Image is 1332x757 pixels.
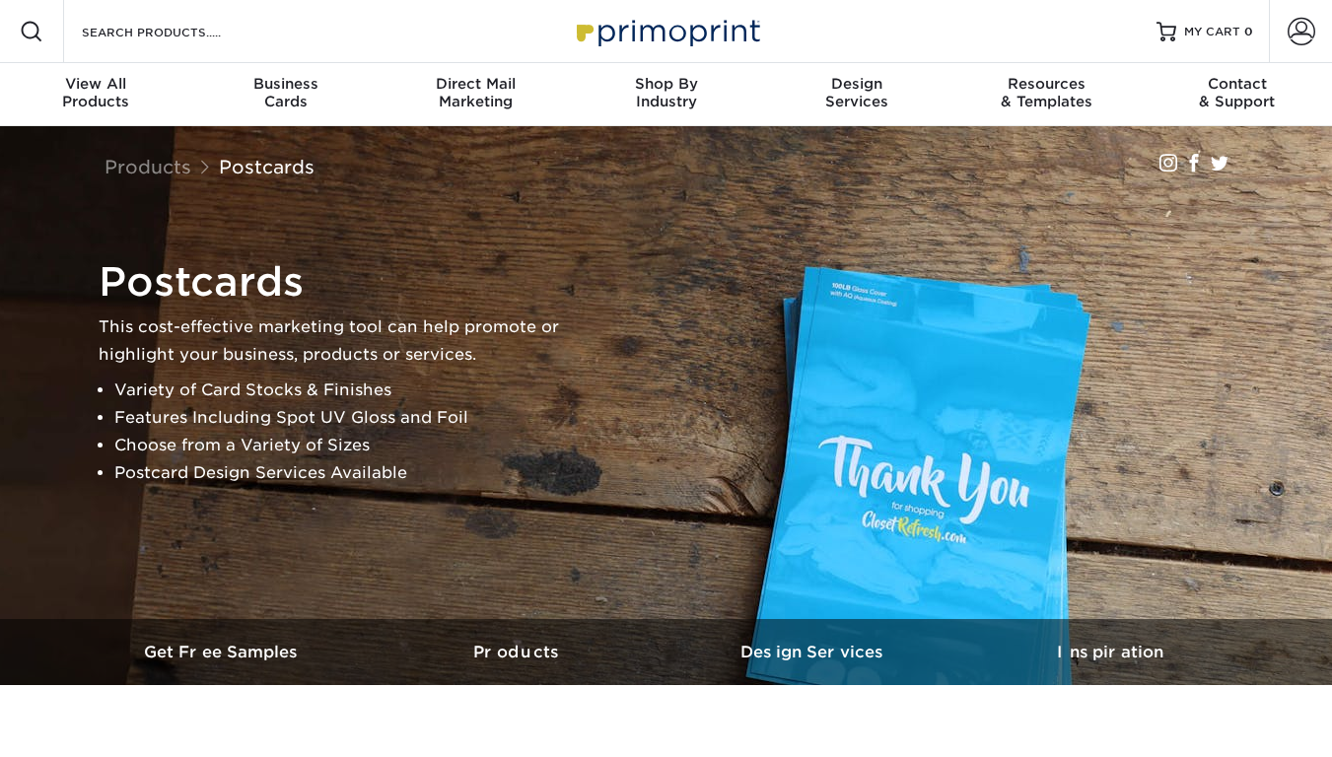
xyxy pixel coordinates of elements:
[99,313,592,369] p: This cost-effective marketing tool can help promote or highlight your business, products or servi...
[1142,75,1332,110] div: & Support
[568,10,765,52] img: Primoprint
[571,75,761,110] div: Industry
[99,258,592,306] h1: Postcards
[190,75,381,93] span: Business
[75,619,371,685] a: Get Free Samples
[761,63,951,126] a: DesignServices
[371,619,666,685] a: Products
[219,156,315,177] a: Postcards
[962,643,1258,661] h3: Inspiration
[381,63,571,126] a: Direct MailMarketing
[381,75,571,93] span: Direct Mail
[114,404,592,432] li: Features Including Spot UV Gloss and Foil
[1184,24,1240,40] span: MY CART
[114,432,592,459] li: Choose from a Variety of Sizes
[1142,63,1332,126] a: Contact& Support
[962,619,1258,685] a: Inspiration
[951,75,1142,93] span: Resources
[371,643,666,661] h3: Products
[105,156,191,177] a: Products
[761,75,951,93] span: Design
[951,63,1142,126] a: Resources& Templates
[190,63,381,126] a: BusinessCards
[951,75,1142,110] div: & Templates
[666,619,962,685] a: Design Services
[190,75,381,110] div: Cards
[381,75,571,110] div: Marketing
[75,643,371,661] h3: Get Free Samples
[666,643,962,661] h3: Design Services
[571,75,761,93] span: Shop By
[80,20,272,43] input: SEARCH PRODUCTS.....
[761,75,951,110] div: Services
[571,63,761,126] a: Shop ByIndustry
[1142,75,1332,93] span: Contact
[114,459,592,487] li: Postcard Design Services Available
[114,377,592,404] li: Variety of Card Stocks & Finishes
[1244,25,1253,38] span: 0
